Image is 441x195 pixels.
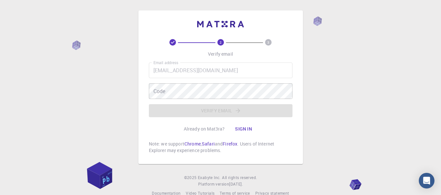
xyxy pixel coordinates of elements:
span: [DATE] . [229,181,243,187]
p: Note: we support , and . Users of Internet Explorer may experience problems. [149,141,292,154]
p: Verify email [208,51,233,57]
span: Exabyte Inc. [198,175,221,180]
span: All rights reserved. [222,174,257,181]
span: © 2025 [184,174,198,181]
label: Email address [153,60,178,65]
text: 2 [220,40,222,45]
a: Chrome [184,141,201,147]
a: Exabyte Inc. [198,174,221,181]
div: Open Intercom Messenger [419,173,434,188]
text: 3 [267,40,269,45]
a: [DATE]. [229,181,243,188]
span: Platform version [198,181,229,188]
p: Already on Mat3ra? [184,126,225,132]
button: Sign in [230,122,257,135]
a: Safari [202,141,215,147]
a: Firefox [223,141,237,147]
